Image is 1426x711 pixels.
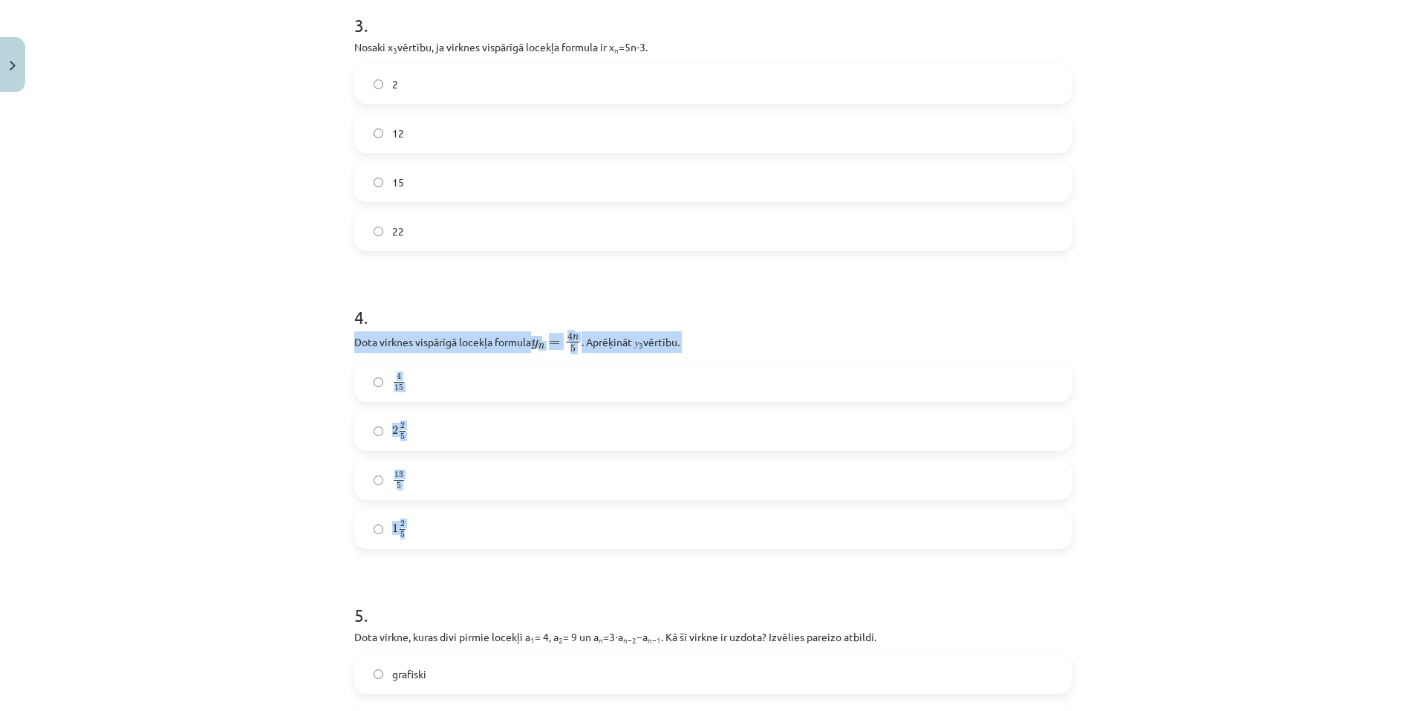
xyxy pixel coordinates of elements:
[392,426,398,435] span: 2
[549,340,560,346] span: =
[559,634,563,646] sub: 2
[623,634,637,646] sub: n−2
[392,126,404,141] span: 12
[392,524,398,533] span: 1
[639,340,643,351] sub: 3
[392,224,404,239] span: 22
[530,634,535,646] sub: 1
[392,175,404,190] span: 15
[392,666,426,682] span: grafiski
[538,344,544,349] span: n
[354,629,1072,645] p: Dota virkne, kuras divi pirmie locekļi a = 4, a = 9 un a =3⋅a −a . Kā šī virkne ir uzdota? Izvēli...
[400,521,405,527] span: 2
[573,336,579,341] span: n
[354,579,1072,625] h1: 5 .
[354,281,1072,327] h1: 4 .
[393,45,397,56] sub: 3
[394,384,403,391] span: 15
[599,634,603,646] sub: n
[397,374,401,380] span: 4
[570,345,576,352] span: 5
[567,333,573,341] span: 4
[531,340,538,349] span: y
[392,77,398,92] span: 2
[400,433,405,440] span: 5
[374,79,383,89] input: 2
[374,178,383,187] input: 15
[400,423,405,429] span: 2
[374,129,383,138] input: 12
[394,472,403,478] span: 13
[374,669,383,679] input: grafiski
[354,331,1072,353] p: Dota virknes vispārīgā locekļa formula . Aprēķināt 𝑦 vērtību.
[354,39,1072,55] p: Nosaki x vērtību, ja virknes vispārīgā locekļa formula ir x =5n-3.
[400,531,405,538] span: 5
[374,227,383,236] input: 22
[614,45,619,56] sub: n
[10,61,16,71] img: icon-close-lesson-0947bae3869378f0d4975bcd49f059093ad1ed9edebbc8119c70593378902aed.svg
[397,482,401,489] span: 5
[648,634,661,646] sub: n−1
